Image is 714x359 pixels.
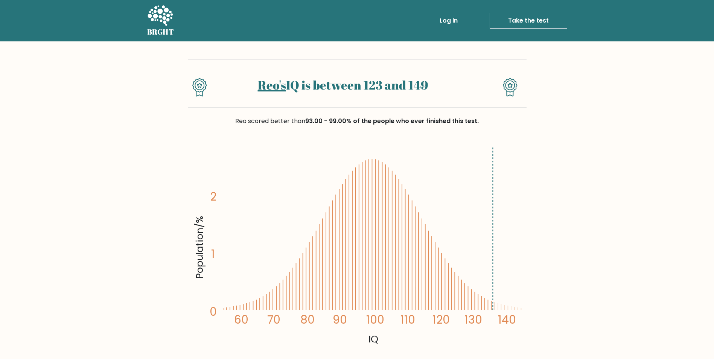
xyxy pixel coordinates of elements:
[188,117,527,126] div: Reo scored better than
[220,78,465,92] h1: IQ is between 123 and 149
[432,312,449,327] tspan: 120
[210,189,216,205] tspan: 2
[267,312,280,327] tspan: 70
[437,13,461,28] a: Log in
[258,77,286,93] a: Reo's
[400,312,415,327] tspan: 110
[147,27,174,37] h5: BRGHT
[464,312,482,327] tspan: 130
[366,312,384,327] tspan: 100
[300,312,314,327] tspan: 80
[490,13,567,29] a: Take the test
[333,312,347,327] tspan: 90
[368,332,378,346] tspan: IQ
[498,312,516,327] tspan: 140
[305,117,479,125] span: 93.00 - 99.00% of the people who ever finished this test.
[210,304,217,319] tspan: 0
[211,246,215,262] tspan: 1
[234,312,248,327] tspan: 60
[193,216,206,279] tspan: Population/%
[147,3,174,38] a: BRGHT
